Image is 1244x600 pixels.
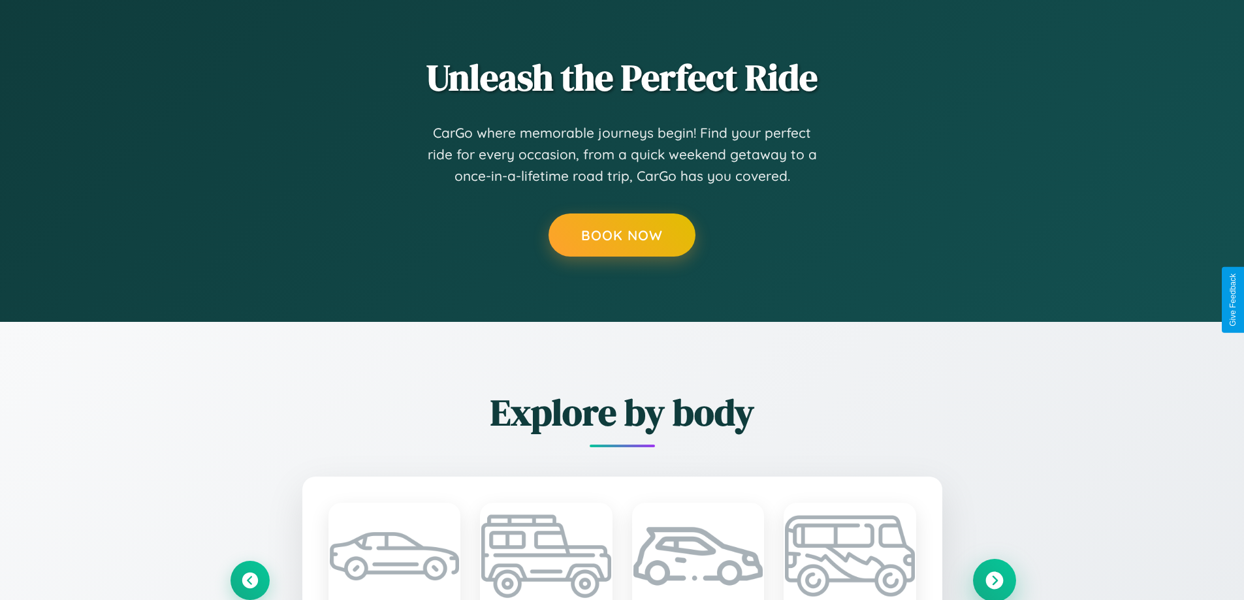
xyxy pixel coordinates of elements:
[1228,274,1237,326] div: Give Feedback
[426,122,818,187] p: CarGo where memorable journeys begin! Find your perfect ride for every occasion, from a quick wee...
[231,387,1014,437] h2: Explore by body
[231,52,1014,103] h2: Unleash the Perfect Ride
[549,213,695,257] button: Book Now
